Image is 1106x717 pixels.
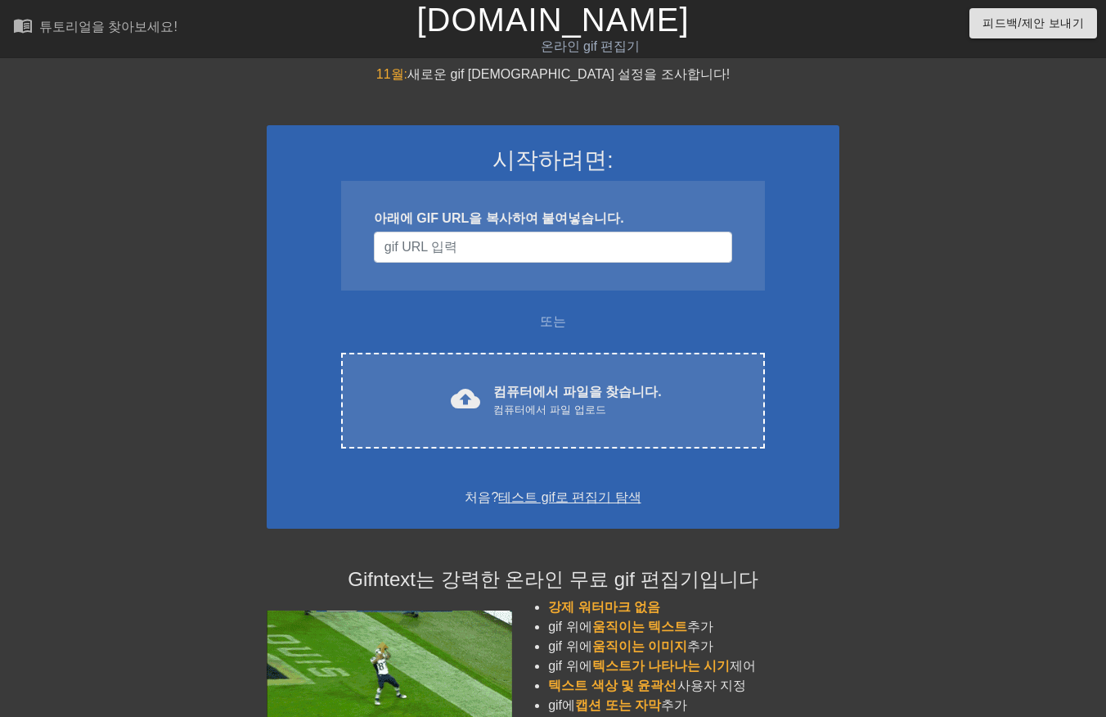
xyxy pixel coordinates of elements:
div: 새로운 gif [DEMOGRAPHIC_DATA] 설정을 조사합니다! [267,65,839,84]
span: 11월: [376,67,407,81]
div: 처음? [288,488,818,507]
h4: Gifntext는 강력한 온라인 무료 gif 편집기입니다 [267,568,839,592]
div: 온라인 gif 편집기 [377,37,804,56]
span: 텍스트 색상 및 윤곽선 [548,679,677,692]
span: 강제 워터마크 없음 [548,600,660,614]
input: 사용자 이름 [374,232,732,263]
span: 텍스트가 나타나는 시기 [592,659,731,673]
span: 움직이는 이미지 [592,639,687,653]
font: 컴퓨터에서 파일을 찾습니다. [493,385,661,399]
button: 피드백/제안 보내기 [969,8,1097,38]
a: 테스트 gif로 편집기 탐색 [498,490,641,504]
li: gif 위에 제어 [548,656,839,676]
li: gif 위에 추가 [548,637,839,656]
a: [DOMAIN_NAME] [416,2,689,38]
span: 움직이는 텍스트 [592,620,687,634]
span: cloud_upload [451,384,480,413]
div: 컴퓨터에서 파일 업로드 [493,402,661,418]
a: 튜토리얼을 찾아보세요! [13,16,178,41]
li: 사용자 지정 [548,676,839,696]
span: 캡션 또는 자막 [575,698,661,712]
li: gif 위에 추가 [548,617,839,637]
div: 또는 [309,312,797,331]
li: gif에 추가 [548,696,839,715]
div: 튜토리얼을 찾아보세요! [39,20,178,34]
div: 아래에 GIF URL을 복사하여 붙여넣습니다. [374,209,732,228]
span: menu_book [13,16,33,35]
span: 피드백/제안 보내기 [982,13,1084,34]
h3: 시작하려면: [288,147,818,174]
